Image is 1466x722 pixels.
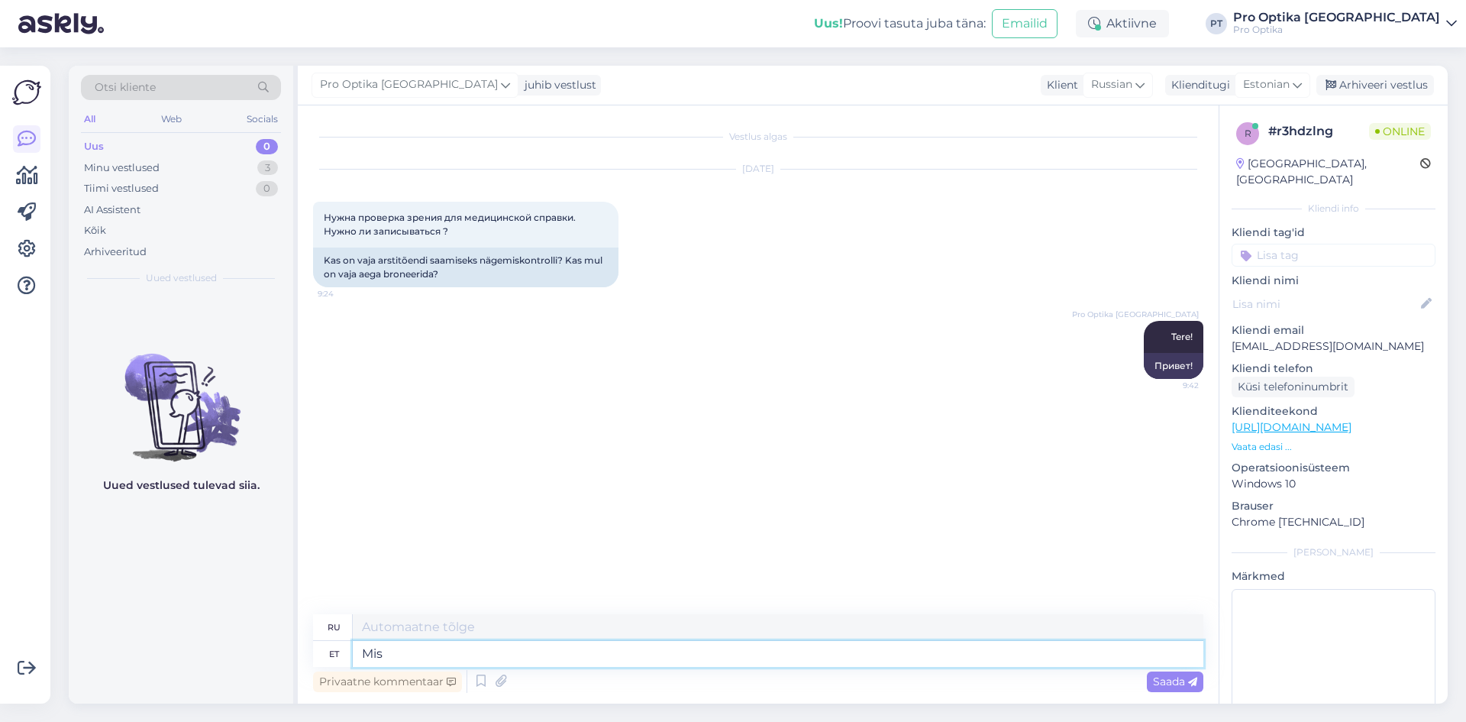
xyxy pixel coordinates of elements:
div: Pro Optika [GEOGRAPHIC_DATA] [1233,11,1440,24]
div: Uus [84,139,104,154]
span: 9:24 [318,288,375,299]
div: All [81,109,98,129]
div: Kas on vaja arstitõendi saamiseks nägemiskontrolli? Kas mul on vaja aega broneerida? [313,248,618,287]
div: Web [158,109,185,129]
div: [PERSON_NAME] [1232,546,1435,559]
div: # r3hdzlng [1268,122,1369,141]
div: 3 [257,160,278,176]
div: Minu vestlused [84,160,160,176]
div: Proovi tasuta juba täna: [814,15,986,33]
textarea: Mis [353,641,1203,667]
p: Chrome [TECHNICAL_ID] [1232,514,1435,530]
div: Küsi telefoninumbrit [1232,377,1355,397]
b: Uus! [814,16,843,31]
div: Tiimi vestlused [84,181,159,196]
div: Pro Optika [1233,24,1440,36]
span: 9:42 [1141,380,1199,391]
div: Kliendi info [1232,202,1435,215]
div: Aktiivne [1076,10,1169,37]
div: Kõik [84,223,106,238]
img: No chats [69,326,293,464]
input: Lisa tag [1232,244,1435,267]
div: Привет! [1144,353,1203,379]
p: Uued vestlused tulevad siia. [103,478,260,494]
div: [DATE] [313,162,1203,176]
span: Russian [1091,76,1132,93]
input: Lisa nimi [1232,296,1418,312]
div: Arhiveeritud [84,244,147,260]
a: Pro Optika [GEOGRAPHIC_DATA]Pro Optika [1233,11,1457,36]
span: Tere! [1171,331,1193,342]
a: [URL][DOMAIN_NAME] [1232,420,1351,434]
div: PT [1206,13,1227,34]
div: Klienditugi [1165,77,1230,93]
span: Otsi kliente [95,79,156,96]
div: Arhiveeri vestlus [1316,75,1434,96]
img: Askly Logo [12,78,41,107]
span: Uued vestlused [146,271,217,285]
div: et [329,641,339,667]
span: Pro Optika [GEOGRAPHIC_DATA] [320,76,498,93]
div: juhib vestlust [518,77,596,93]
div: Vestlus algas [313,130,1203,144]
p: Kliendi email [1232,322,1435,338]
span: Saada [1153,675,1197,688]
div: Socials [244,109,281,129]
div: ru [328,614,341,640]
p: Kliendi nimi [1232,273,1435,289]
p: Brauser [1232,498,1435,514]
span: Нужна проверка зрения для медицинской справки. Нужно ли записываться ? [324,212,578,237]
p: Operatsioonisüsteem [1232,460,1435,476]
div: Klient [1041,77,1078,93]
p: [EMAIL_ADDRESS][DOMAIN_NAME] [1232,338,1435,355]
span: r [1245,128,1251,139]
button: Emailid [992,9,1058,38]
span: Pro Optika [GEOGRAPHIC_DATA] [1072,309,1199,320]
div: [GEOGRAPHIC_DATA], [GEOGRAPHIC_DATA] [1236,156,1420,188]
p: Kliendi telefon [1232,361,1435,377]
span: Online [1369,123,1431,140]
p: Vaata edasi ... [1232,440,1435,454]
div: Privaatne kommentaar [313,672,462,692]
p: Märkmed [1232,568,1435,584]
span: Estonian [1243,76,1290,93]
p: Klienditeekond [1232,403,1435,419]
p: Windows 10 [1232,476,1435,492]
p: Kliendi tag'id [1232,225,1435,241]
div: AI Assistent [84,202,140,218]
div: 0 [256,139,278,154]
div: 0 [256,181,278,196]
